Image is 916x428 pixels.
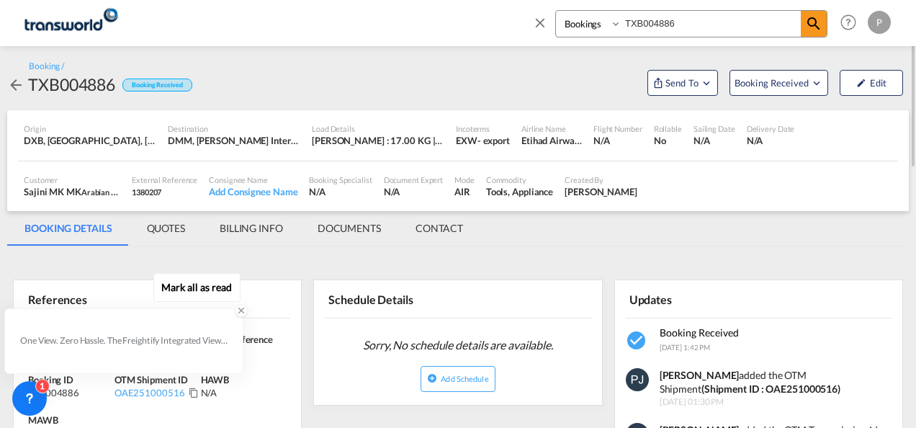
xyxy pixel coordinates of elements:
div: Sailing Date [693,123,735,134]
div: Consignee Name [209,174,297,185]
div: Sajini MK MK [24,185,120,198]
div: Destination [168,123,300,134]
span: HAWB [201,374,230,385]
div: No [654,134,682,147]
span: Add Schedule [441,374,488,383]
body: Editor, editor8 [14,14,250,30]
div: Updates [626,286,756,311]
div: References [24,286,155,311]
div: Schedule Details [325,286,455,311]
span: Send To [664,76,700,90]
div: N/A [309,185,372,198]
span: [DATE] 01:30 PM [660,396,893,409]
div: DXB, Dubai International, Dubai, United Arab Emirates, Middle East, Middle East [24,134,156,147]
span: Sorry, No schedule details are available. [357,331,559,359]
div: P [868,11,891,34]
div: Created By [565,174,637,185]
div: N/A [384,185,444,198]
div: Load Details [312,123,444,134]
img: f753ae806dec11f0841701cdfdf085c0.png [22,6,119,39]
strong: (Shipment ID : OAE251000516) [701,383,840,395]
div: Booking Specialist [309,174,372,185]
div: Pratik Jaiswal [565,185,637,198]
span: icon-magnify [801,11,827,37]
button: Open demo menu [647,70,718,96]
div: Origin [24,123,156,134]
md-icon: icon-close [532,14,548,30]
span: Booking Received [735,76,810,90]
span: 1380207 [132,187,161,197]
md-pagination-wrapper: Use the left and right arrow keys to navigate between tabs [7,211,480,246]
button: icon-plus-circleAdd Schedule [421,366,495,392]
md-tab-item: DOCUMENTS [300,211,398,246]
div: Booking / [29,61,64,73]
div: EXW [456,134,477,147]
span: Search Reference [201,334,273,345]
div: Add Consignee Name [209,185,297,198]
button: Open demo menu [729,70,828,96]
span: [DATE] 1:42 PM [660,343,711,352]
md-tab-item: QUOTES [130,211,202,246]
md-icon: icon-pencil [856,78,866,88]
span: Booking ID [28,374,73,385]
div: [PERSON_NAME] : 17.00 KG | Volumetric Wt : 17.00 KG | Chargeable Wt : 17.00 KG [312,134,444,147]
div: added the OTM Shipment [660,368,893,396]
div: OAE251000516 [114,386,185,399]
div: TXB004886 [28,386,111,399]
div: Commodity [486,174,553,185]
md-icon: icon-checkbox-marked-circle [626,329,649,352]
span: icon-close [532,10,555,45]
div: N/A [593,134,642,147]
strong: [PERSON_NAME] [660,369,740,381]
div: TXB004886 [28,73,115,96]
div: Incoterms [456,123,510,134]
div: N/A [747,134,795,147]
span: MAWB [28,414,58,426]
div: icon-arrow-left [7,73,28,96]
div: Flight Number [593,123,642,134]
md-icon: icon-arrow-left [7,76,24,94]
md-icon: icon-magnify [805,15,822,32]
div: N/A [201,386,287,399]
div: Document Expert [384,174,444,185]
md-tab-item: BILLING INFO [202,211,300,246]
div: Mode [454,174,475,185]
div: Help [836,10,868,36]
div: DMM, King Fahd International, Ad Dammam, Saudi Arabia, Middle East, Middle East [168,134,300,147]
span: Help [836,10,861,35]
div: External Reference [132,174,197,185]
input: Enter Booking ID, Reference ID, Order ID [621,11,801,36]
div: Delivery Date [747,123,795,134]
span: OTM Shipment ID [114,374,189,385]
md-tab-item: CONTACT [398,211,480,246]
div: Etihad Airways dba Etihad [521,134,582,147]
div: AIR [454,185,475,198]
div: Airline Name [521,123,582,134]
div: Tools, Appliance [486,185,553,198]
span: Booking Received [660,326,739,339]
div: N/A [693,134,735,147]
div: Booking Received [122,79,192,92]
button: icon-pencilEdit [840,70,903,96]
div: Rollable [654,123,682,134]
md-icon: Click to Copy [189,388,199,398]
div: Customer [24,174,120,185]
md-tab-item: BOOKING DETAILS [7,211,130,246]
md-icon: icon-plus-circle [427,373,437,383]
img: 9seF9gAAAAGSURBVAMAowvrW6TakD8AAAAASUVORK5CYII= [626,368,649,391]
div: - export [477,134,510,147]
span: Arabian Calibration [DOMAIN_NAME] [81,186,214,197]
